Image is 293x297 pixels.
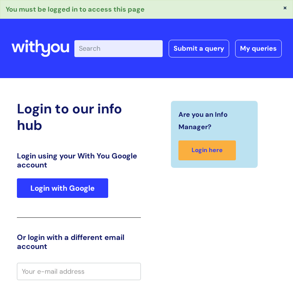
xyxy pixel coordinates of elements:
[178,140,236,160] a: Login here
[17,151,141,169] h3: Login using your With You Google account
[17,233,141,251] h3: Or login with a different email account
[283,4,287,11] button: ×
[169,40,229,57] a: Submit a query
[74,40,163,57] input: Search
[17,178,108,198] a: Login with Google
[178,109,247,133] span: Are you an Info Manager?
[17,101,141,133] h2: Login to our info hub
[17,263,141,280] input: Your e-mail address
[235,40,282,57] a: My queries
